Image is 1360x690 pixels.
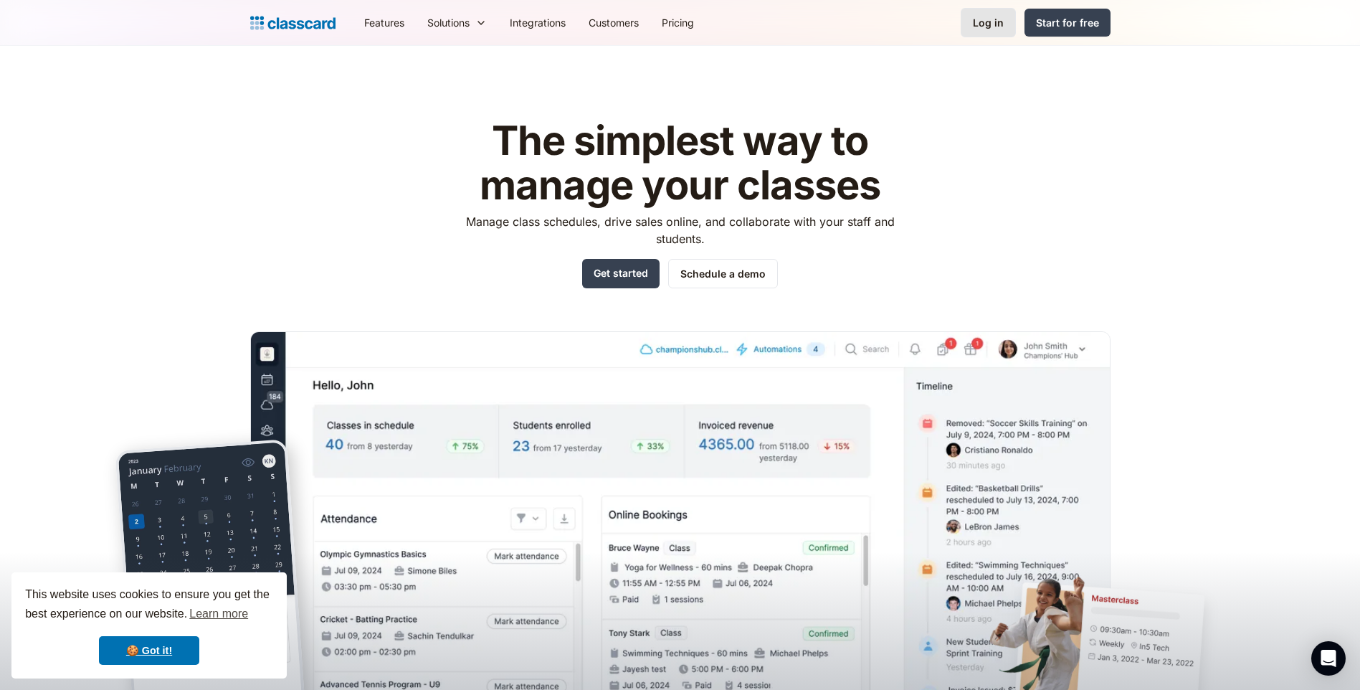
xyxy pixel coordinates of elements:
p: Manage class schedules, drive sales online, and collaborate with your staff and students. [452,213,908,247]
a: Customers [577,6,650,39]
div: Start for free [1036,15,1099,30]
a: Integrations [498,6,577,39]
a: Schedule a demo [668,259,778,288]
a: Get started [582,259,660,288]
a: Pricing [650,6,705,39]
a: home [250,13,336,33]
div: cookieconsent [11,572,287,679]
div: Solutions [416,6,498,39]
a: Features [353,6,416,39]
div: Solutions [427,15,470,30]
span: This website uses cookies to ensure you get the best experience on our website. [25,586,273,625]
a: Start for free [1024,9,1111,37]
div: Open Intercom Messenger [1311,641,1346,676]
a: dismiss cookie message [99,636,199,665]
h1: The simplest way to manage your classes [452,119,908,207]
div: Log in [973,15,1004,30]
a: Log in [961,8,1016,37]
a: learn more about cookies [187,603,250,625]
